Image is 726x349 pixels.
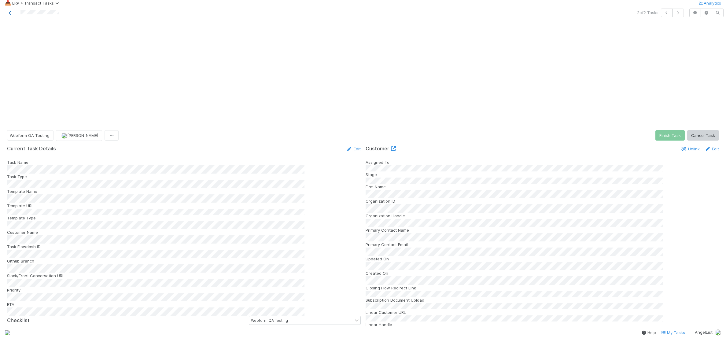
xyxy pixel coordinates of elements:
[641,329,656,336] div: Help
[7,287,361,293] div: Priority
[366,297,719,303] div: Subscription Document Upload
[7,188,361,194] div: Template Name
[5,0,11,6] span: 📥
[7,203,361,209] div: Template URL
[7,215,361,221] div: Template Type
[366,285,719,291] div: Closing Flow Redirect Link
[366,171,719,178] div: Stage
[10,133,50,138] span: Webform QA Testing
[5,330,10,335] img: logo-inverted-e16ddd16eac7371096b0.svg
[7,146,56,152] h5: Current Task Details
[366,321,719,328] div: Linear Handle
[7,273,361,279] div: Slack/Front Conversation URL
[366,241,719,248] div: Primary Contact Email
[366,198,719,204] div: Organization ID
[366,159,719,165] div: Assigned To
[366,270,719,276] div: Created On
[7,130,53,141] button: Webform QA Testing
[637,9,658,16] span: 2 of 2 Tasks
[7,258,361,264] div: Github Branch
[661,329,685,336] a: My Tasks
[67,133,98,138] span: [PERSON_NAME]
[7,159,361,165] div: Task Name
[687,130,719,141] button: Cancel Task
[681,146,700,151] a: Unlink
[366,213,719,219] div: Organization Handle
[655,130,685,141] button: Finish Task
[366,184,719,190] div: Firm Name
[346,146,361,151] a: Edit
[7,318,30,324] h5: Checklist
[366,256,719,262] div: Updated On
[56,130,102,141] button: [PERSON_NAME]
[12,1,61,6] span: ERP > Transact Tasks
[698,1,721,6] a: Analytics
[695,330,713,335] span: AngelList
[7,244,361,250] div: Task Flowdash ID
[7,229,361,235] div: Customer Name
[366,146,396,152] h5: Customer
[7,174,361,180] div: Task Type
[7,301,361,307] div: ETA
[366,309,719,315] div: Linear Customer URL
[61,133,67,139] img: avatar_11833ecc-818b-4748-aee0-9d6cf8466369.png
[661,330,685,335] span: My Tasks
[366,227,719,233] div: Primary Contact Name
[251,318,288,323] span: Webform QA Testing
[705,146,719,151] a: Edit
[715,329,721,336] img: avatar_f5fedbe2-3a45-46b0-b9bb-d3935edf1c24.png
